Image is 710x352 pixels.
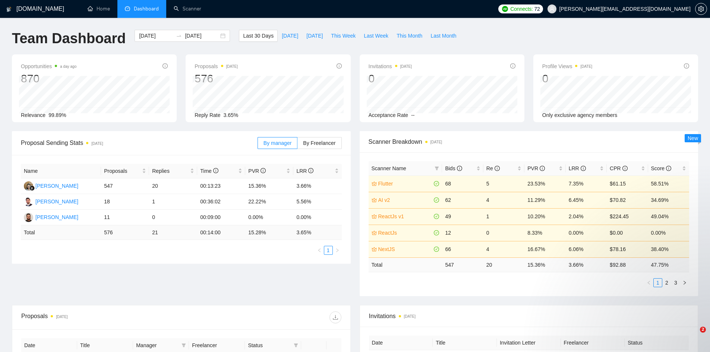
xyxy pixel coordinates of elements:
td: 15.28 % [245,225,293,240]
span: Manager [136,341,179,349]
a: ReactJs v1 [378,212,433,221]
td: 5.56% [293,194,341,210]
td: $ 92.88 [607,257,648,272]
li: Next Page [680,278,689,287]
li: 2 [662,278,671,287]
th: Name [21,164,101,178]
span: [DATE] [306,32,323,40]
span: info-circle [495,166,500,171]
div: 0 [369,72,412,86]
span: 72 [534,5,540,13]
td: 6.06% [566,241,607,257]
span: filter [182,343,186,348]
span: to [176,33,182,39]
span: info-circle [308,168,313,173]
span: Bids [445,165,462,171]
td: 3.65 % [293,225,341,240]
img: ES [24,181,33,191]
h1: Team Dashboard [12,30,126,47]
img: gigradar-bm.png [29,185,35,191]
a: searchScanner [174,6,201,12]
a: 3 [672,279,680,287]
td: 66 [442,241,483,257]
a: 1 [654,279,662,287]
span: Only exclusive agency members [542,112,618,118]
img: AA [24,213,33,222]
span: CPR [610,165,627,171]
span: [DATE] [282,32,298,40]
a: ES[PERSON_NAME] [24,183,78,188]
span: Proposal Sending Stats [21,138,258,148]
td: 547 [101,178,149,194]
span: user [549,6,555,12]
button: [DATE] [278,30,302,42]
button: This Month [392,30,426,42]
input: Start date [139,32,173,40]
button: left [315,246,324,255]
button: right [680,278,689,287]
td: 00:14:00 [197,225,245,240]
a: ReactJs [378,229,433,237]
span: Acceptance Rate [369,112,408,118]
div: [PERSON_NAME] [35,197,78,206]
span: 3.65% [224,112,239,118]
td: 49 [442,208,483,225]
span: Scanner Breakdown [369,137,690,146]
span: Proposals [195,62,238,71]
img: upwork-logo.png [502,6,508,12]
div: Proposals [21,311,181,323]
button: right [333,246,342,255]
span: check-circle [434,230,439,235]
a: 1 [324,246,332,254]
time: a day ago [60,64,76,69]
td: $61.15 [607,175,648,192]
span: LRR [296,168,313,174]
td: 0 [149,210,197,225]
td: 576 [101,225,149,240]
time: [DATE] [400,64,412,69]
span: check-circle [434,214,439,219]
td: 0.00% [245,210,293,225]
a: AI v2 [378,196,433,204]
td: 34.69% [648,192,689,208]
li: Previous Page [315,246,324,255]
span: Connects: [510,5,533,13]
span: By Freelancer [303,140,335,146]
td: 12 [442,225,483,241]
td: 10.20% [524,208,565,225]
span: crown [372,197,377,203]
td: 68 [442,175,483,192]
button: Last 30 Days [239,30,278,42]
span: Last Week [364,32,388,40]
a: setting [695,6,707,12]
span: dashboard [125,6,130,11]
td: 11 [101,210,149,225]
td: 16.67% [524,241,565,257]
td: 0.00% [648,225,689,241]
td: Total [21,225,101,240]
span: crown [372,181,377,186]
th: Freelancer [561,336,625,350]
span: -- [411,112,414,118]
td: 5 [483,175,524,192]
td: 547 [442,257,483,272]
span: 99.89% [48,112,66,118]
span: filter [292,340,300,351]
td: 3.66 % [566,257,607,272]
a: Flutter [378,180,433,188]
td: $78.16 [607,241,648,257]
span: info-circle [162,63,168,69]
span: Scanner Name [372,165,406,171]
span: info-circle [337,63,342,69]
td: 22.22% [245,194,293,210]
td: 21 [149,225,197,240]
td: 62 [442,192,483,208]
a: NextJS [378,245,433,253]
span: right [335,248,340,253]
button: download [329,311,341,323]
time: [DATE] [430,140,442,144]
iframe: Intercom live chat [685,327,703,345]
td: 00:13:23 [197,178,245,194]
td: 0.00% [293,210,341,225]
